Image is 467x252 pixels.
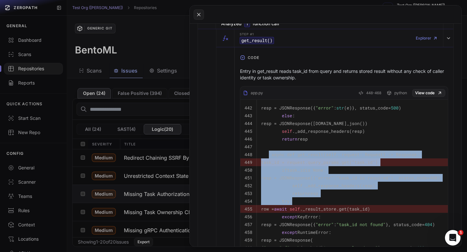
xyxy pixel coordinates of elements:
span: 404 [425,222,432,227]
code: 445 [245,128,252,134]
span: return [282,136,297,142]
code: 453 [245,190,252,196]
span: 400 [430,175,437,181]
span: f"task is not completed yet" [284,245,378,251]
code: ._add_response_headers(resp) [261,128,365,134]
code: 450 [245,167,252,173]
span: "error" [264,245,282,251]
code: resp = JSONResponse([DOMAIN_NAME]_json()) [261,120,367,126]
code: resp = JSONResponse({ : }, status_code= ) [261,222,435,227]
span: async [271,152,284,157]
code: 447 [245,144,252,150]
code: KeyError: [261,214,321,220]
span: def [287,152,295,157]
code: 443 [245,113,252,119]
span: 400 [417,245,425,251]
code: row = ._result_store.get(task_id) [261,206,370,212]
code: : [261,113,295,119]
code: 454 [245,198,252,204]
span: 500 [391,105,399,111]
p: Entry in get_result reads task_id from query and returns stored result without any check of calle... [240,68,448,81]
span: "error" [316,222,334,227]
span: else [282,113,292,119]
code: 459 [245,237,252,243]
span: python [394,90,407,96]
span: except [282,229,297,235]
code: task_id = request.query_params.get( ) [261,159,378,165]
code: resp = JSONResponse({ : }, status_code= ) [261,175,440,181]
span: 448-468 [366,89,381,97]
code: resp = JSONResponse({ : (e)}, status_code= ) [261,105,401,111]
code: resp = JSONResponse( [261,237,313,243]
code: 449 [245,159,252,165]
span: "task_id" [352,159,375,165]
code: resp [261,136,308,142]
code: 446 [245,136,252,142]
code: resp [261,190,318,196]
span: str [336,105,344,111]
code: { : }, status_code= [261,245,425,251]
code: 460 [245,245,252,251]
span: self [290,206,300,212]
span: "error" [316,105,334,111]
a: View code [412,89,445,97]
span: await [274,206,287,212]
span: try [282,198,290,204]
span: except [282,214,297,220]
div: app.py [243,90,263,96]
span: 1 [458,230,463,235]
code: 444 [245,120,252,126]
code: 442 [245,105,252,111]
code: 448 [245,152,252,157]
span: "error" [316,175,334,181]
code: 456 [245,214,252,220]
code: ( ) -> Response: [261,152,419,157]
span: None [313,167,323,173]
span: "task_id is required" [336,175,391,181]
iframe: Intercom live chat [445,230,461,246]
code: : [261,198,292,204]
span: is [305,167,310,173]
code: task_id : [261,167,326,173]
span: self [282,128,292,134]
code: 452 [245,183,252,189]
span: self [292,183,303,189]
span: if [282,167,287,173]
code: ._add_response_headers(resp) [261,183,375,189]
code: 458 [245,229,252,235]
span: {task_id} [300,245,323,251]
code: RuntimeError: [261,229,331,235]
code: 457 [245,222,252,227]
span: self, request: Request [326,152,383,157]
span: return [292,190,308,196]
span: get_result [297,152,323,157]
code: 455 [245,206,252,212]
span: "task_id not found" [336,222,386,227]
code: 451 [245,175,252,181]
